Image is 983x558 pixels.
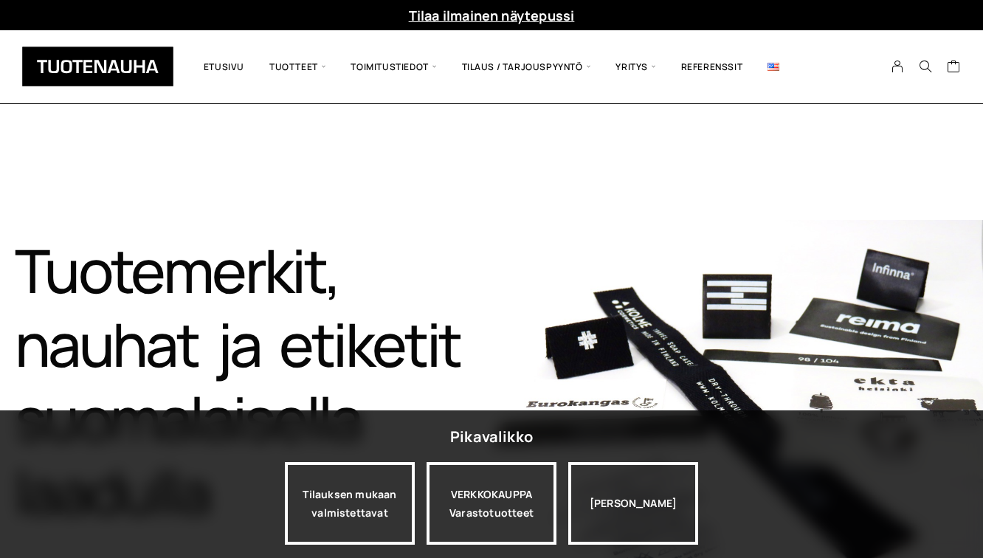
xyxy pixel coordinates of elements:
[768,63,779,71] img: English
[191,41,257,92] a: Etusivu
[568,462,698,545] div: [PERSON_NAME]
[338,41,449,92] span: Toimitustiedot
[883,60,912,73] a: My Account
[450,424,533,450] div: Pikavalikko
[449,41,604,92] span: Tilaus / Tarjouspyyntö
[22,46,173,86] img: Tuotenauha Oy
[911,60,939,73] button: Search
[669,41,756,92] a: Referenssit
[603,41,668,92] span: Yritys
[285,462,415,545] a: Tilauksen mukaan valmistettavat
[409,7,575,24] a: Tilaa ilmainen näytepussi
[15,233,492,528] h1: Tuotemerkit, nauhat ja etiketit suomalaisella laadulla​
[257,41,338,92] span: Tuotteet
[427,462,556,545] a: VERKKOKAUPPAVarastotuotteet
[427,462,556,545] div: VERKKOKAUPPA Varastotuotteet
[947,59,961,77] a: Cart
